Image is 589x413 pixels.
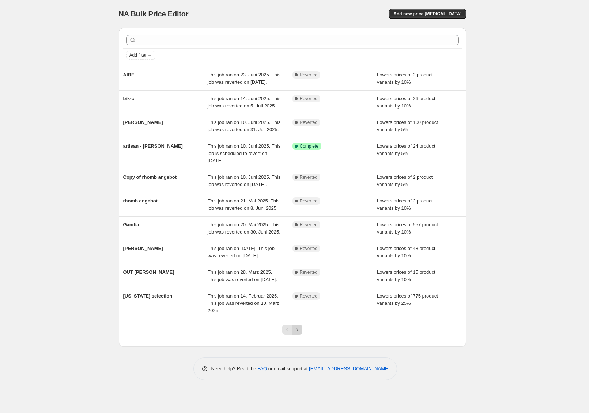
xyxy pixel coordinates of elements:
[208,96,280,109] span: This job ran on 14. Juni 2025. This job was reverted on 5. Juli 2025.
[300,174,318,180] span: Reverted
[300,96,318,102] span: Reverted
[300,293,318,299] span: Reverted
[123,269,174,275] span: OUT [PERSON_NAME]
[377,96,435,109] span: Lowers prices of 26 product variants by 10%
[377,222,438,235] span: Lowers prices of 557 product variants by 10%
[377,143,435,156] span: Lowers prices of 24 product variants by 5%
[300,198,318,204] span: Reverted
[393,11,461,17] span: Add new price [MEDICAL_DATA]
[377,293,438,306] span: Lowers prices of 775 product variants by 25%
[282,325,302,335] nav: Pagination
[292,325,302,335] button: Next
[377,198,433,211] span: Lowers prices of 2 product variants by 10%
[208,246,275,258] span: This job ran on [DATE]. This job was reverted on [DATE].
[208,120,280,132] span: This job ran on 10. Juni 2025. This job was reverted on 31. Juli 2025.
[300,269,318,275] span: Reverted
[257,366,267,371] a: FAQ
[389,9,466,19] button: Add new price [MEDICAL_DATA]
[129,52,147,58] span: Add filter
[300,143,318,149] span: Complete
[267,366,309,371] span: or email support at
[377,120,438,132] span: Lowers prices of 100 product variants by 5%
[208,222,280,235] span: This job ran on 20. Mai 2025. This job was reverted on 30. Juni 2025.
[119,10,189,18] span: NA Bulk Price Editor
[300,72,318,78] span: Reverted
[208,269,277,282] span: This job ran on 28. März 2025. This job was reverted on [DATE].
[123,143,183,149] span: artisan - [PERSON_NAME]
[123,96,134,101] span: bik-c
[123,174,177,180] span: Copy of rhomb angebot
[123,246,163,251] span: [PERSON_NAME]
[123,120,163,125] span: [PERSON_NAME]
[123,198,158,204] span: rhomb angebot
[377,174,433,187] span: Lowers prices of 2 product variants by 5%
[208,293,279,313] span: This job ran on 14. Februar 2025. This job was reverted on 10. März 2025.
[309,366,389,371] a: [EMAIL_ADDRESS][DOMAIN_NAME]
[123,222,139,227] span: Gandia
[123,72,135,77] span: AIRE
[208,143,280,163] span: This job ran on 10. Juni 2025. This job is scheduled to revert on [DATE].
[300,246,318,251] span: Reverted
[208,72,280,85] span: This job ran on 23. Juni 2025. This job was reverted on [DATE].
[377,246,435,258] span: Lowers prices of 48 product variants by 10%
[123,293,173,299] span: [US_STATE] selection
[377,72,433,85] span: Lowers prices of 2 product variants by 10%
[126,51,155,60] button: Add filter
[300,222,318,228] span: Reverted
[377,269,435,282] span: Lowers prices of 15 product variants by 10%
[208,198,279,211] span: This job ran on 21. Mai 2025. This job was reverted on 8. Juni 2025.
[211,366,258,371] span: Need help? Read the
[208,174,280,187] span: This job ran on 10. Juni 2025. This job was reverted on [DATE].
[300,120,318,125] span: Reverted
